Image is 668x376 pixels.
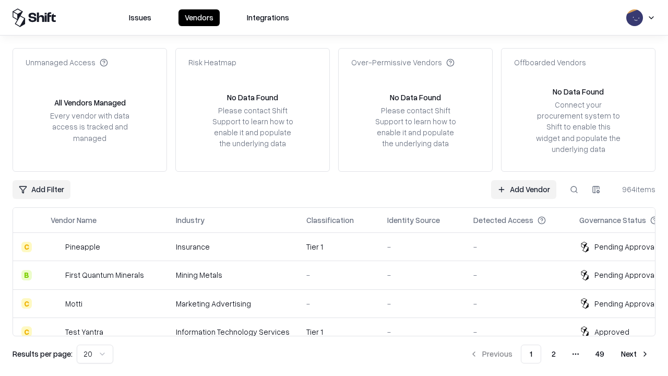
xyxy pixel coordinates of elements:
button: Add Filter [13,180,70,199]
button: Next [615,345,655,363]
div: - [473,326,563,337]
div: Vendor Name [51,215,97,226]
a: Add Vendor [491,180,556,199]
div: - [387,269,457,280]
button: 2 [543,345,564,363]
button: Vendors [178,9,220,26]
div: C [21,326,32,337]
div: Approved [594,326,629,337]
div: Pending Approval [594,269,656,280]
div: - [473,298,563,309]
div: - [387,298,457,309]
div: Governance Status [579,215,646,226]
div: Motti [65,298,82,309]
div: Classification [306,215,354,226]
img: Motti [51,298,61,309]
p: Results per page: [13,348,73,359]
div: Pineapple [65,241,100,252]
button: Issues [123,9,158,26]
div: - [387,326,457,337]
button: Integrations [241,9,295,26]
div: Every vendor with data access is tracked and managed [46,110,133,143]
button: 49 [587,345,613,363]
div: No Data Found [227,92,278,103]
img: First Quantum Minerals [51,270,61,280]
div: Connect your procurement system to Shift to enable this widget and populate the underlying data [535,99,622,155]
nav: pagination [463,345,655,363]
div: No Data Found [390,92,441,103]
div: - [306,269,371,280]
div: B [21,270,32,280]
div: All Vendors Managed [54,97,126,108]
div: Industry [176,215,205,226]
div: Over-Permissive Vendors [351,57,455,68]
div: Pending Approval [594,298,656,309]
div: Offboarded Vendors [514,57,586,68]
div: Test Yantra [65,326,103,337]
div: 964 items [614,184,655,195]
div: Please contact Shift Support to learn how to enable it and populate the underlying data [372,105,459,149]
div: Unmanaged Access [26,57,108,68]
div: Information Technology Services [176,326,290,337]
div: Identity Source [387,215,440,226]
div: C [21,298,32,309]
img: Test Yantra [51,326,61,337]
div: Pending Approval [594,241,656,252]
div: Mining Metals [176,269,290,280]
div: Detected Access [473,215,533,226]
div: - [473,241,563,252]
div: - [387,241,457,252]
div: - [306,298,371,309]
div: Risk Heatmap [188,57,236,68]
div: Tier 1 [306,326,371,337]
div: Insurance [176,241,290,252]
div: First Quantum Minerals [65,269,144,280]
div: - [473,269,563,280]
div: C [21,242,32,252]
img: Pineapple [51,242,61,252]
div: Tier 1 [306,241,371,252]
div: No Data Found [553,86,604,97]
button: 1 [521,345,541,363]
div: Marketing Advertising [176,298,290,309]
div: Please contact Shift Support to learn how to enable it and populate the underlying data [209,105,296,149]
